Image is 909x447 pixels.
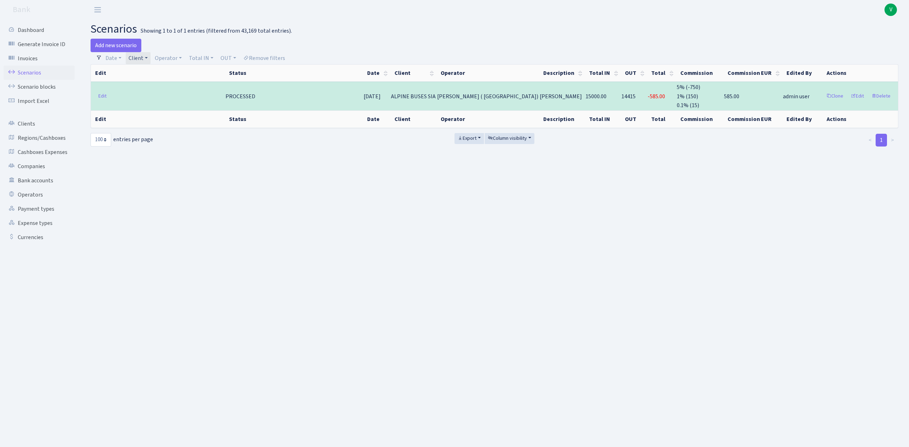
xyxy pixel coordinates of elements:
a: Edit [848,91,867,102]
span: [DATE] [364,93,381,100]
th: Client : activate to sort column ascending [390,65,436,82]
a: Edit [95,91,110,102]
span: [PERSON_NAME] [540,93,582,100]
a: Import Excel [4,94,75,108]
span: ALPINE BUSES SIA [391,92,436,101]
button: Export [454,133,484,144]
th: Edit [91,65,225,82]
label: entries per page [91,133,153,147]
a: Remove filters [240,52,288,64]
a: Generate Invoice ID [4,37,75,51]
th: Description : activate to sort column ascending [539,65,585,82]
a: Dashboard [4,23,75,37]
span: -585.00 [648,93,665,100]
span: 14415 [621,93,636,100]
span: 585.00 [724,93,739,100]
th: Actions [822,110,898,128]
th: Commission [676,110,723,128]
span: Export [458,135,477,142]
th: Actions [822,65,898,82]
th: Total IN : activate to sort column ascending [585,65,621,82]
a: Add new scenario [91,39,141,52]
a: Companies [4,159,75,173]
a: Scenarios [4,66,75,80]
th: Total [647,110,676,128]
th: Date : activate to sort column ascending [363,65,390,82]
a: Bank accounts [4,173,75,188]
th: Date [363,110,390,128]
span: scenarios [91,21,137,37]
button: Column visibility [485,133,534,144]
th: Total : activate to sort column ascending [647,65,676,82]
th: Description [539,110,585,128]
span: Column visibility [488,135,527,142]
th: Edited By [782,110,822,128]
span: 5% (-750) 1% (150) 0.1% (15) [677,84,700,109]
button: Toggle navigation [89,4,107,16]
span: 15000.00 [586,93,606,100]
span: [PERSON_NAME] ( [GEOGRAPHIC_DATA]) [437,93,538,100]
a: V [884,4,897,16]
a: 1 [876,134,887,147]
a: Invoices [4,51,75,66]
a: Expense types [4,216,75,230]
span: admin user [783,92,810,101]
th: OUT : activate to sort column ascending [621,65,647,82]
th: Commission EUR [723,110,782,128]
a: Client [126,52,151,64]
a: Scenario blocks [4,80,75,94]
a: OUT [218,52,239,64]
th: Commission [676,65,723,82]
th: Status [225,65,363,82]
th: Total IN [585,110,621,128]
a: Operator [152,52,185,64]
th: Operator [436,65,539,82]
th: Commission EUR : activate to sort column ascending [723,65,782,82]
a: Payment types [4,202,75,216]
th: Status [225,110,363,128]
th: OUT [621,110,647,128]
a: Delete [868,91,894,102]
a: Regions/Cashboxes [4,131,75,145]
a: Currencies [4,230,75,244]
span: PROCESSED [225,93,255,100]
th: Operator [436,110,539,128]
select: entries per page [91,133,111,147]
div: Showing 1 to 1 of 1 entries (filtered from 43,169 total entries). [141,28,292,34]
th: Client [390,110,436,128]
a: Cashboxes Expenses [4,145,75,159]
a: Date [103,52,124,64]
a: Clients [4,117,75,131]
a: Operators [4,188,75,202]
a: Clone [823,91,847,102]
a: Total IN [186,52,216,64]
th: Edit [91,110,225,128]
th: Edited By [782,65,822,82]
